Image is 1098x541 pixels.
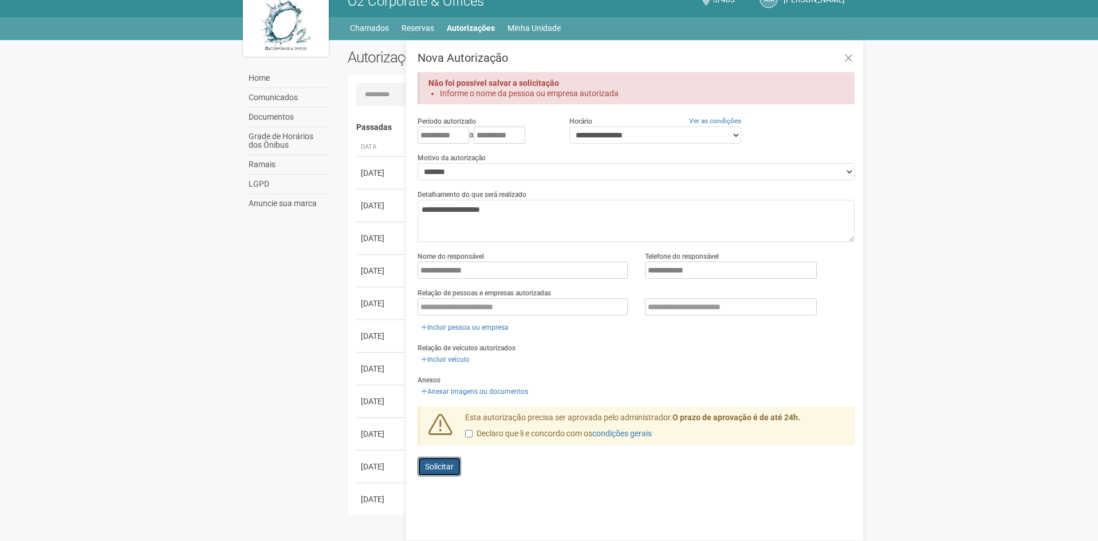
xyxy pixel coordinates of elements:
div: [DATE] [361,396,403,407]
span: Solicitar [425,462,454,471]
a: Anuncie sua marca [246,194,330,213]
div: Esta autorização precisa ser aprovada pelo administrador. [456,412,855,445]
a: Incluir veículo [418,353,473,366]
label: Telefone do responsável [645,251,719,262]
label: Horário [569,116,592,127]
strong: Não foi possível salvar a solicitação [428,78,559,88]
label: Período autorizado [418,116,476,127]
div: [DATE] [361,363,403,374]
a: Home [246,69,330,88]
label: Relação de pessoas e empresas autorizadas [418,288,551,298]
li: Informe o nome da pessoa ou empresa autorizada [440,88,835,98]
input: Declaro que li e concordo com oscondições gerais [465,430,473,437]
label: Anexos [418,375,440,385]
div: [DATE] [361,461,403,472]
a: Chamados [350,20,389,36]
th: Data [356,138,408,157]
div: [DATE] [361,167,403,179]
a: Incluir pessoa ou empresa [418,321,512,334]
a: Autorizações [447,20,495,36]
div: [DATE] [361,200,403,211]
a: condições gerais [592,429,652,438]
label: Motivo da autorização [418,153,486,163]
div: [DATE] [361,265,403,277]
a: Ramais [246,155,330,175]
div: [DATE] [361,330,403,342]
label: Declaro que li e concordo com os [465,428,652,440]
div: [DATE] [361,298,403,309]
div: a [418,127,552,144]
a: Grade de Horários dos Ônibus [246,127,330,155]
h3: Nova Autorização [418,52,855,64]
div: [DATE] [361,232,403,244]
strong: O prazo de aprovação é de até 24h. [672,413,800,422]
a: Documentos [246,108,330,127]
h2: Autorizações [348,49,593,66]
div: [DATE] [361,428,403,440]
a: Comunicados [246,88,330,108]
a: Minha Unidade [507,20,561,36]
div: [DATE] [361,493,403,505]
label: Detalhamento do que será realizado [418,189,526,200]
button: Solicitar [418,457,461,476]
label: Relação de veículos autorizados [418,343,515,353]
a: Reservas [402,20,434,36]
a: Anexar imagens ou documentos [418,385,532,398]
a: Ver as condições [689,117,741,125]
label: Nome do responsável [418,251,484,262]
a: LGPD [246,175,330,194]
h4: Passadas [356,123,847,132]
